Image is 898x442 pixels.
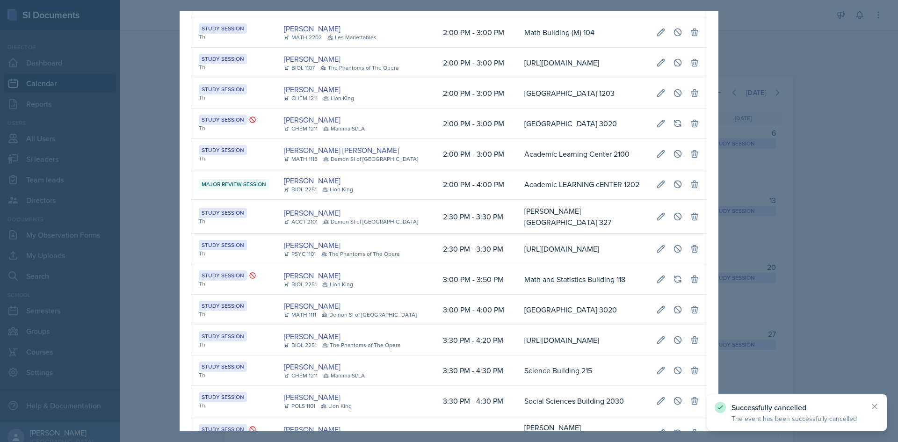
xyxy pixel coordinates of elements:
div: Study Session [199,54,247,64]
div: Lion King [322,280,353,289]
div: MATH 2202 [284,33,322,42]
div: BIOL 2251 [284,185,317,194]
div: CHEM 1211 [284,124,318,133]
td: [URL][DOMAIN_NAME] [517,234,649,264]
div: Study Session [199,23,247,34]
td: Academic LEARNING cENTER 1202 [517,169,649,200]
div: Th [199,249,269,258]
div: Th [199,341,269,349]
td: Math and Statistics Building 118 [517,264,649,295]
td: 2:00 PM - 3:00 PM [435,48,517,78]
div: CHEM 1211 [284,371,318,380]
td: [GEOGRAPHIC_DATA] 3020 [517,295,649,325]
div: MATH 1113 [284,155,318,163]
td: 3:30 PM - 4:30 PM [435,386,517,416]
div: Study Session [199,424,247,435]
a: [PERSON_NAME] [PERSON_NAME] [284,145,399,156]
div: Mamma SI/LA [323,124,365,133]
div: Th [199,94,269,102]
div: Major Review Session [199,179,269,189]
td: 3:00 PM - 4:00 PM [435,295,517,325]
div: Mamma SI/LA [323,371,365,380]
td: 2:30 PM - 3:30 PM [435,200,517,234]
td: [GEOGRAPHIC_DATA] 3020 [517,109,649,139]
div: BIOL 2251 [284,280,317,289]
div: ACCT 2101 [284,217,318,226]
div: Study Session [199,84,247,94]
div: Les Mariettables [327,33,377,42]
td: Science Building 215 [517,355,649,386]
div: Study Session [199,145,247,155]
td: [URL][DOMAIN_NAME] [517,48,649,78]
div: Th [199,280,269,288]
div: The Phantoms of The Opera [320,64,398,72]
a: [PERSON_NAME] [284,361,340,372]
div: Th [199,217,269,225]
td: 2:00 PM - 3:00 PM [435,109,517,139]
td: 3:30 PM - 4:30 PM [435,355,517,386]
div: Th [199,124,269,132]
div: BIOL 1107 [284,64,315,72]
td: 2:00 PM - 3:00 PM [435,78,517,109]
td: [GEOGRAPHIC_DATA] 1203 [517,78,649,109]
a: [PERSON_NAME] [284,53,340,65]
div: Study Session [199,240,247,250]
div: Study Session [199,301,247,311]
a: [PERSON_NAME] [284,331,340,342]
a: [PERSON_NAME] [284,207,340,218]
div: Lion King [322,185,353,194]
div: BIOL 2251 [284,341,317,349]
div: Study Session [199,115,247,125]
td: 2:00 PM - 3:00 PM [435,139,517,169]
td: 2:00 PM - 4:00 PM [435,169,517,200]
a: [PERSON_NAME] [284,300,340,312]
td: 2:00 PM - 3:00 PM [435,17,517,48]
a: [PERSON_NAME] [284,114,340,125]
a: [PERSON_NAME] [284,270,340,281]
div: Lion King [321,402,352,410]
div: Th [199,63,269,72]
td: Math Building (M) 104 [517,17,649,48]
div: Demon SI of [GEOGRAPHIC_DATA] [322,311,417,319]
div: Demon SI of [GEOGRAPHIC_DATA] [323,217,418,226]
div: Th [199,401,269,410]
a: [PERSON_NAME] [284,239,340,251]
div: The Phantoms of The Opera [322,341,400,349]
div: Th [199,371,269,379]
a: [PERSON_NAME] [284,84,340,95]
div: Th [199,33,269,41]
div: Study Session [199,362,247,372]
td: 3:00 PM - 3:50 PM [435,264,517,295]
td: 3:30 PM - 4:20 PM [435,325,517,355]
td: [PERSON_NAME][GEOGRAPHIC_DATA] 327 [517,200,649,234]
p: The event has been successfully cancelled [731,414,862,423]
div: PSYC 1101 [284,250,316,258]
div: Th [199,154,269,163]
td: Academic Learning Center 2100 [517,139,649,169]
div: Demon SI of [GEOGRAPHIC_DATA] [323,155,418,163]
p: Successfully cancelled [731,403,862,412]
td: Social Sciences Building 2030 [517,386,649,416]
div: CHEM 1211 [284,94,318,102]
div: Study Session [199,331,247,341]
td: [URL][DOMAIN_NAME] [517,325,649,355]
td: 2:30 PM - 3:30 PM [435,234,517,264]
div: Th [199,310,269,319]
div: Study Session [199,208,247,218]
div: MATH 1111 [284,311,316,319]
div: The Phantoms of The Opera [321,250,399,258]
a: [PERSON_NAME] [284,23,340,34]
div: Study Session [199,270,247,281]
div: Study Session [199,392,247,402]
div: Lion King [323,94,354,102]
a: [PERSON_NAME] [284,424,340,435]
a: [PERSON_NAME] [284,391,340,403]
div: POLS 1101 [284,402,315,410]
a: [PERSON_NAME] [284,175,340,186]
